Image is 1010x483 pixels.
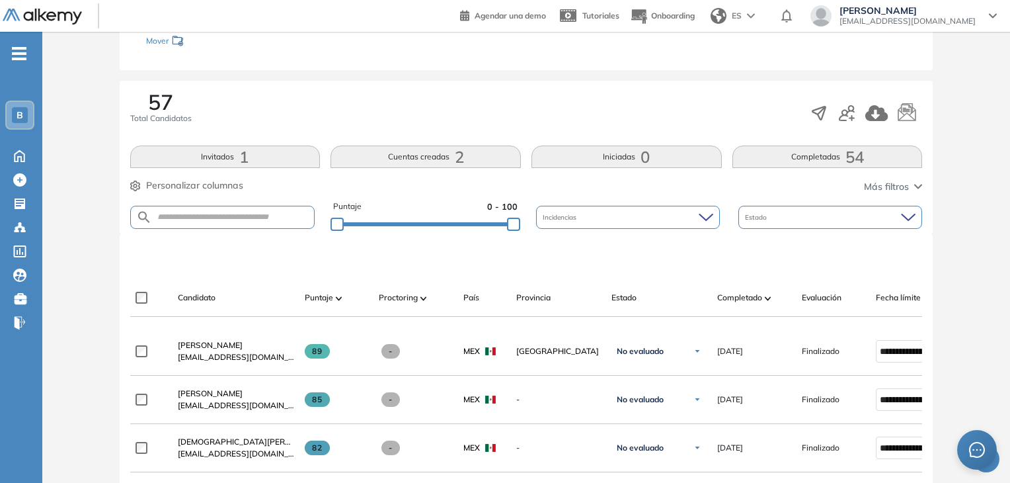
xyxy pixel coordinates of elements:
span: País [463,292,479,304]
div: Mover [146,30,278,54]
span: MEX [463,394,480,406]
span: 0 - 100 [487,200,518,213]
span: 85 [305,392,330,407]
span: - [381,392,401,407]
img: [missing "en.ARROW_ALT" translation] [765,296,771,300]
span: Tutoriales [582,11,619,21]
span: Finalizado [802,442,839,454]
span: B [17,110,23,120]
img: Ícono de flecha [693,444,701,452]
span: Personalizar columnas [146,179,243,193]
a: [PERSON_NAME] [178,339,294,351]
span: No evaluado [617,394,664,405]
span: No evaluado [617,443,664,453]
img: MEX [485,347,496,355]
button: Onboarding [630,2,695,30]
img: Ícono de flecha [693,347,701,355]
span: [PERSON_NAME] [178,340,243,350]
span: MEX [463,442,480,454]
span: Evaluación [802,292,841,304]
span: [DEMOGRAPHIC_DATA][PERSON_NAME] [178,437,332,447]
span: No evaluado [617,346,664,357]
span: Finalizado [802,394,839,406]
span: Estado [611,292,637,304]
img: Ícono de flecha [693,396,701,404]
span: Puntaje [305,292,333,304]
span: [PERSON_NAME] [839,5,976,16]
button: Cuentas creadas2 [330,146,521,168]
span: Onboarding [651,11,695,21]
div: Estado [738,206,922,229]
img: world [711,8,726,24]
span: Completado [717,292,762,304]
span: [EMAIL_ADDRESS][DOMAIN_NAME] [178,400,294,412]
button: Más filtros [864,180,922,194]
a: [PERSON_NAME] [178,388,294,400]
span: 57 [148,91,173,112]
span: Estado [745,212,769,222]
span: Total Candidatos [130,112,192,124]
span: - [381,441,401,455]
a: Agendar una demo [460,7,546,22]
img: [missing "en.ARROW_ALT" translation] [336,296,342,300]
a: [DEMOGRAPHIC_DATA][PERSON_NAME] [178,436,294,448]
i: - [12,52,26,55]
img: MEX [485,396,496,404]
span: MEX [463,345,480,357]
img: [missing "en.ARROW_ALT" translation] [420,296,427,300]
span: Puntaje [333,200,362,213]
span: [EMAIL_ADDRESS][DOMAIN_NAME] [178,448,294,460]
button: Invitados1 [130,146,321,168]
span: - [516,442,601,454]
span: 82 [305,441,330,455]
img: MEX [485,444,496,452]
img: arrow [747,13,755,19]
button: Iniciadas0 [531,146,722,168]
button: Personalizar columnas [130,179,243,193]
span: [PERSON_NAME] [178,388,243,398]
span: [GEOGRAPHIC_DATA] [516,345,601,357]
img: SEARCH_ALT [136,209,152,226]
span: [EMAIL_ADDRESS][DOMAIN_NAME] [839,16,976,26]
span: - [381,344,401,359]
img: Logo [3,9,82,25]
span: message [969,442,985,458]
span: [DATE] [717,442,743,454]
span: Finalizado [802,345,839,357]
span: 89 [305,344,330,359]
span: Fecha límite [876,292,921,304]
button: Completadas54 [732,146,923,168]
span: Proctoring [379,292,418,304]
span: [EMAIL_ADDRESS][DOMAIN_NAME] [178,351,294,363]
span: Provincia [516,292,551,304]
span: - [516,394,601,406]
span: Más filtros [864,180,909,194]
span: ES [732,10,742,22]
span: [DATE] [717,394,743,406]
span: Incidencias [543,212,579,222]
span: [DATE] [717,345,743,357]
div: Incidencias [536,206,720,229]
span: Candidato [178,292,215,304]
span: Agendar una demo [475,11,546,21]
